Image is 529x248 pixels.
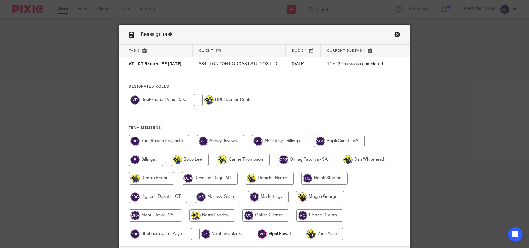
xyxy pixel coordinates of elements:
[129,62,182,67] span: AT - CT Return - PE [DATE]
[292,61,314,67] p: [DATE]
[394,31,400,40] a: Close this dialog window
[129,125,400,130] h4: Team members
[129,49,139,52] span: Task
[199,49,213,52] span: Client
[129,84,400,89] h4: Designated Roles
[141,32,173,37] span: Reassign task
[199,61,279,67] p: S34 - LONDON PODCAST STUDIOS LTD
[292,49,306,52] span: Due by
[327,49,365,52] span: Current subtask
[321,57,391,72] td: 11 of 29 subtasks completed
